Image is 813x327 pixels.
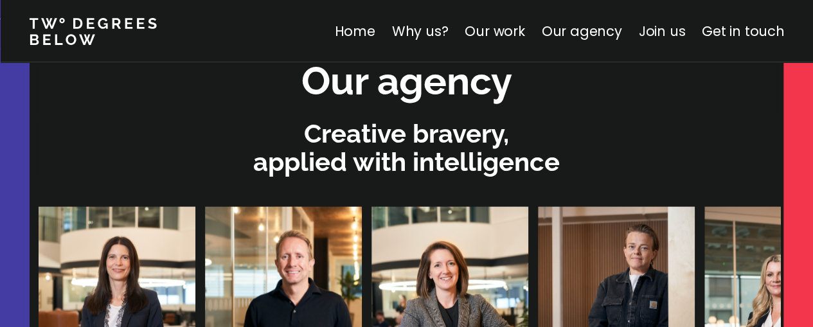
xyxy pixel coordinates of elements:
a: Get in touch [702,22,784,40]
a: Join us [638,22,685,40]
p: Creative bravery, applied with intelligence [36,119,777,176]
a: Our agency [541,22,621,40]
a: Why us? [391,22,448,40]
h2: Our agency [301,55,512,107]
a: Our work [465,22,524,40]
a: Home [334,22,375,40]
